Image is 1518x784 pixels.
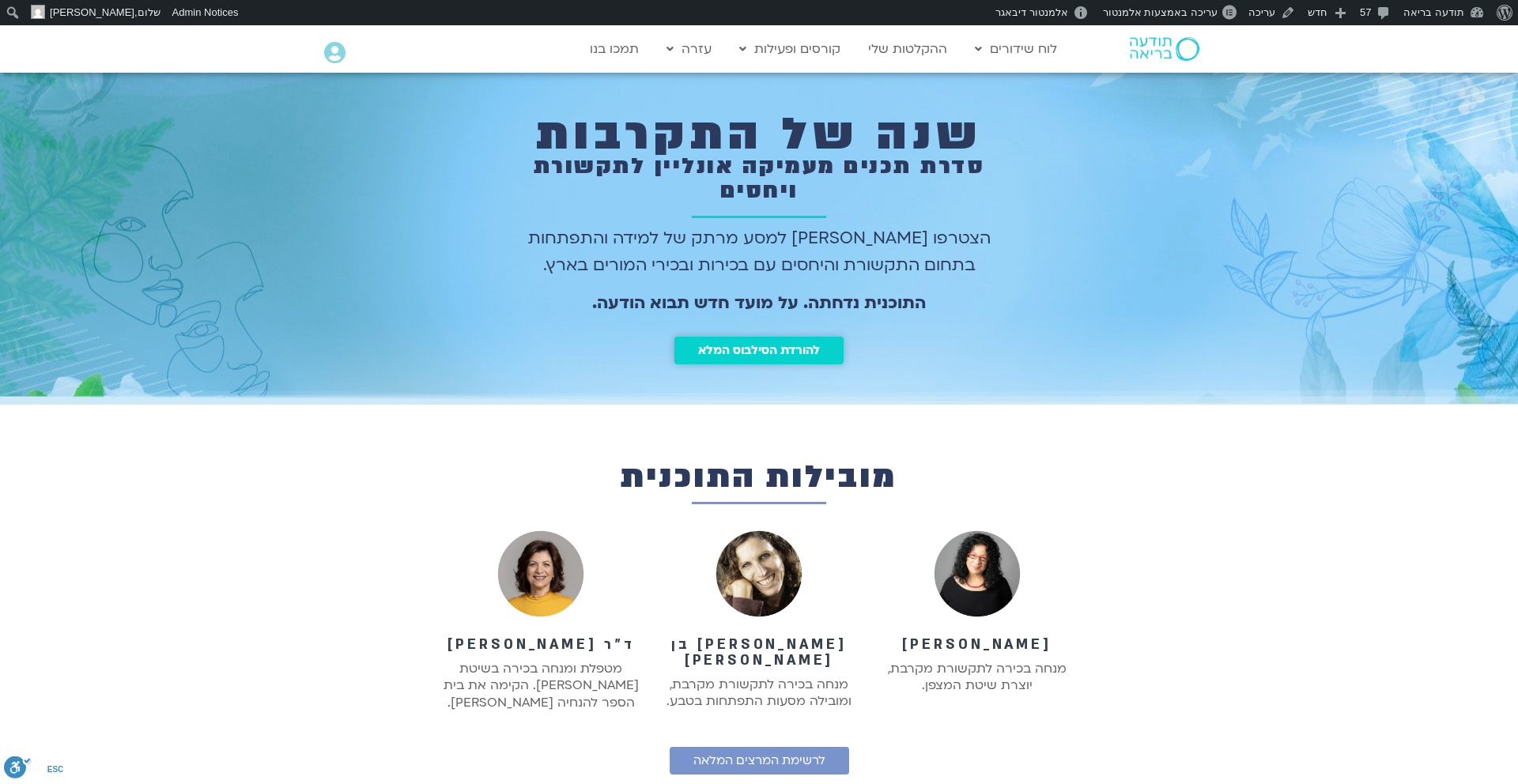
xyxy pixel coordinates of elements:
a: לרשימת המרצים המלאה [670,747,849,775]
a: תמכו בנו [582,34,647,64]
span: הצטרפו [PERSON_NAME] למסע מרתק של למידה והתפתחות בתחום התקשורת והיחסים עם בכירות ובכירי המורים בארץ. [528,227,991,277]
a: עזרה [659,34,719,64]
span: [PERSON_NAME] [50,6,134,18]
h2: סדרת תכנים מעמיקה אונליין לתקשורת ויחסים [526,154,992,203]
span: לרשימת המרצים המלאה [693,754,825,767]
span: עריכה באמצעות אלמנטור [1103,6,1218,18]
a: קורסים ופעילות [731,34,848,64]
strong: התוכנית נדחתה. על מועד חדש תבוא הודעה. [592,292,926,315]
img: תודעה בריאה [1130,37,1199,61]
a: להורדת הסילבוס המלא [674,337,844,364]
p: מטפלת ומנחה בכירה בשיטת [PERSON_NAME]. הקימה את בית הספר להנחיה [PERSON_NAME]. [440,661,643,712]
h2: מובילות התוכנית [391,459,1127,495]
h2: [PERSON_NAME] [876,637,1078,653]
a: ההקלטות שלי [860,34,955,64]
p: מנחה בכירה לתקשורת מקרבת, ומובילה מסעות התפתחות בטבע. [658,677,860,710]
h2: שנה של התקרבות [526,109,992,160]
span: להורדת הסילבוס המלא [698,344,820,357]
p: מנחה בכירה לתקשורת מקרבת, יוצרת שיטת המצפן. [876,661,1078,695]
h2: [PERSON_NAME] בן [PERSON_NAME] [658,637,860,669]
a: לוח שידורים [967,34,1065,64]
h2: ד"ר [PERSON_NAME] [440,637,643,653]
